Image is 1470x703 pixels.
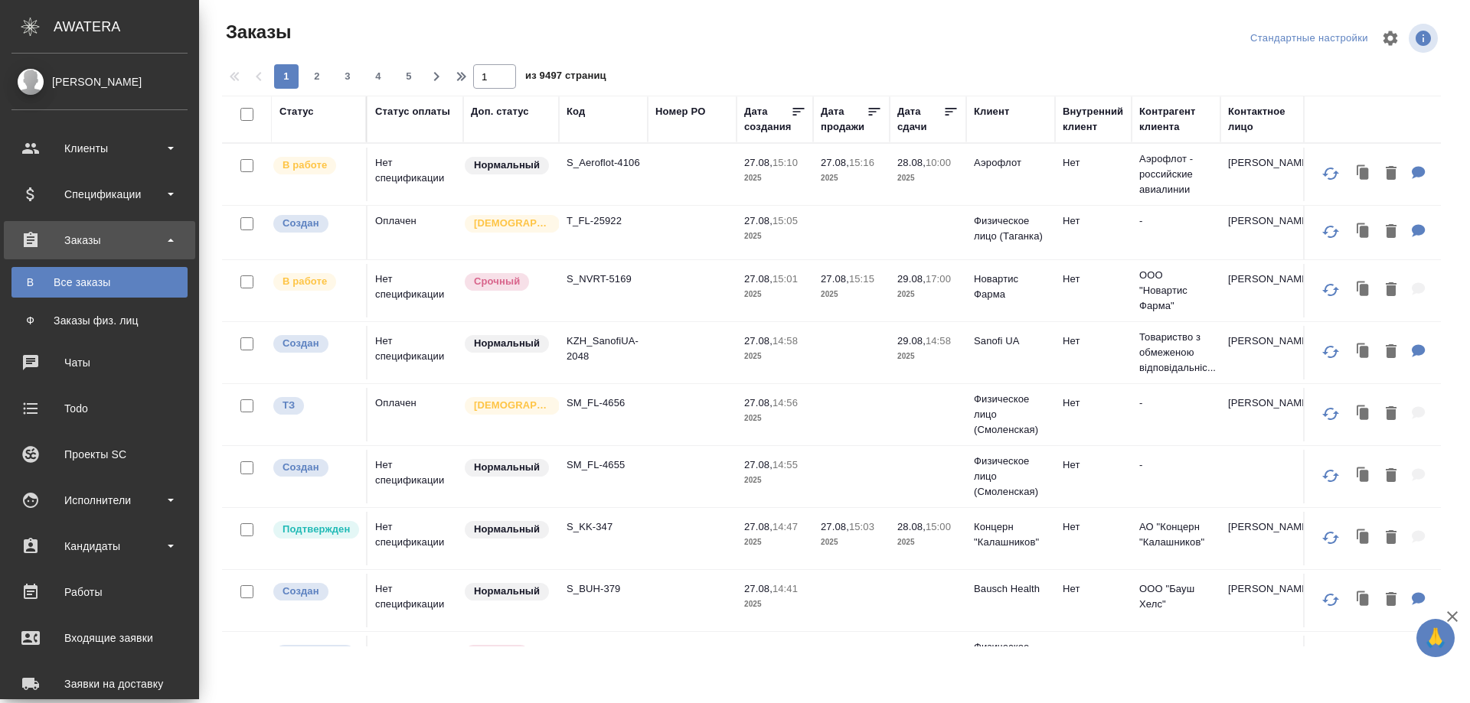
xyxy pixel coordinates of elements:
[1312,643,1349,680] button: Обновить
[974,581,1047,597] p: Bausch Health
[1063,334,1124,349] p: Нет
[222,20,291,44] span: Заказы
[821,535,882,550] p: 2025
[1139,643,1213,674] p: Без наименования
[897,521,926,532] p: 28.08,
[744,104,791,135] div: Дата создания
[1220,206,1309,259] td: [PERSON_NAME]
[974,519,1047,550] p: Концерн "Калашников"
[11,627,188,649] div: Входящие заявки
[367,264,463,317] td: Нет спецификации
[744,171,805,186] p: 2025
[974,454,1047,500] p: Физическое лицо (Смоленская)
[1378,399,1404,430] button: Удалить
[463,334,551,354] div: Статус по умолчанию для стандартных заказов
[272,334,358,354] div: Выставляется автоматически при создании заказа
[367,388,463,441] td: Оплачен
[272,581,358,602] div: Выставляется автоматически при создании заказа
[744,597,805,612] p: 2025
[272,395,358,416] div: Выставляет КМ при отправке заказа на расчет верстке (для тикета) или для уточнения сроков на прои...
[1063,519,1124,535] p: Нет
[283,158,327,173] p: В работе
[1409,24,1441,53] span: Посмотреть информацию
[773,583,798,594] p: 14:41
[849,273,874,285] p: 15:15
[367,206,463,259] td: Оплачен
[1378,584,1404,616] button: Удалить
[773,645,798,656] p: 14:37
[19,313,180,328] div: Заказы физ. лиц
[773,157,798,168] p: 15:10
[744,349,805,364] p: 2025
[1349,584,1378,616] button: Клонировать
[474,274,520,289] p: Срочный
[11,305,188,336] a: ФЗаказы физ. лиц
[744,583,773,594] p: 27.08,
[1139,519,1213,550] p: АО "Концерн "Калашников"
[897,171,959,186] p: 2025
[1378,461,1404,492] button: Удалить
[567,519,640,535] p: S_KK-347
[821,104,867,135] div: Дата продажи
[1220,512,1309,565] td: [PERSON_NAME]
[367,636,463,689] td: Нет спецификации
[974,334,1047,349] p: Sanofi UA
[1349,522,1378,554] button: Клонировать
[567,104,585,119] div: Код
[773,521,798,532] p: 14:47
[821,287,882,302] p: 2025
[463,519,551,540] div: Статус по умолчанию для стандартных заказов
[4,619,195,657] a: Входящие заявки
[283,584,319,599] p: Создан
[567,643,640,659] p: V_FL-837
[1312,395,1349,432] button: Обновить
[744,287,805,302] p: 2025
[974,272,1047,302] p: Новартис Фарма
[974,213,1047,244] p: Физическое лицо (Таганка)
[1139,213,1213,229] p: -
[1372,20,1409,57] span: Настроить таблицу
[474,646,520,661] p: Срочный
[1220,636,1309,689] td: Лиана
[272,519,358,540] div: Выставляет КМ после уточнения всех необходимых деталей и получения согласия клиента на запуск. С ...
[305,69,329,84] span: 2
[849,157,874,168] p: 15:16
[11,581,188,604] div: Работы
[926,521,951,532] p: 15:00
[366,69,390,84] span: 4
[4,573,195,611] a: Работы
[1312,457,1349,494] button: Обновить
[283,274,327,289] p: В работе
[11,73,188,90] div: [PERSON_NAME]
[897,645,926,656] p: 28.08,
[744,229,805,244] p: 2025
[283,336,319,351] p: Создан
[897,335,926,347] p: 29.08,
[744,215,773,226] p: 27.08,
[773,215,798,226] p: 15:05
[926,335,951,347] p: 14:58
[11,229,188,252] div: Заказы
[1220,264,1309,317] td: [PERSON_NAME]
[1063,457,1124,473] p: Нет
[1378,275,1404,306] button: Удалить
[272,457,358,478] div: Выставляется автоматически при создании заказа
[1312,213,1349,250] button: Обновить
[11,672,188,695] div: Заявки на доставку
[1139,457,1213,473] p: -
[1378,216,1404,248] button: Удалить
[11,183,188,206] div: Спецификации
[849,521,874,532] p: 15:03
[471,104,529,119] div: Доп. статус
[1378,337,1404,368] button: Удалить
[4,343,195,382] a: Чаты
[1220,388,1309,441] td: [PERSON_NAME]
[463,581,551,602] div: Статус по умолчанию для стандартных заказов
[1063,213,1124,229] p: Нет
[1312,519,1349,556] button: Обновить
[974,155,1047,171] p: Аэрофлот
[463,395,551,416] div: Выставляется автоматически для первых 3 заказов нового контактного лица. Особое внимание
[1349,337,1378,368] button: Клонировать
[1246,27,1372,50] div: split button
[1378,158,1404,190] button: Удалить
